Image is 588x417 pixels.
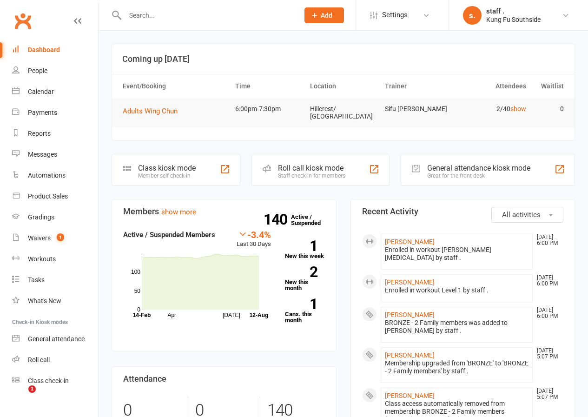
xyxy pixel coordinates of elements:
[122,9,293,22] input: Search...
[385,286,529,294] div: Enrolled in workout Level 1 by staff .
[161,208,196,216] a: show more
[532,348,563,360] time: [DATE] 5:07 PM
[28,385,36,393] span: 1
[231,74,306,98] th: Time
[123,207,325,216] h3: Members
[278,164,345,172] div: Roll call kiosk mode
[12,123,98,144] a: Reports
[123,107,178,115] span: Adults Wing Chun
[28,88,54,95] div: Calendar
[278,172,345,179] div: Staff check-in for members
[456,98,530,120] td: 2/40
[385,351,435,359] a: [PERSON_NAME]
[385,311,435,318] a: [PERSON_NAME]
[28,356,50,364] div: Roll call
[285,265,317,279] strong: 2
[12,60,98,81] a: People
[28,67,47,74] div: People
[28,276,45,284] div: Tasks
[510,105,526,113] a: show
[381,74,456,98] th: Trainer
[119,74,231,98] th: Event/Booking
[532,275,563,287] time: [DATE] 6:00 PM
[427,172,530,179] div: Great for the front desk
[285,298,325,323] a: 1Canx. this month
[264,212,291,226] strong: 140
[321,12,332,19] span: Add
[9,385,32,408] iframe: Intercom live chat
[463,6,482,25] div: s.
[28,213,54,221] div: Gradings
[12,291,98,311] a: What's New
[12,249,98,270] a: Workouts
[57,233,64,241] span: 1
[28,335,85,343] div: General attendance
[122,54,564,64] h3: Coming up [DATE]
[12,165,98,186] a: Automations
[28,109,57,116] div: Payments
[28,46,60,53] div: Dashboard
[237,229,271,239] div: -3.4%
[491,207,563,223] button: All activities
[12,207,98,228] a: Gradings
[362,207,564,216] h3: Recent Activity
[306,74,381,98] th: Location
[427,164,530,172] div: General attendance kiosk mode
[385,359,529,375] div: Membership upgraded from 'BRONZE' to 'BRONZE - 2 Family members' by staff .
[381,98,456,120] td: Sifu [PERSON_NAME]
[12,144,98,165] a: Messages
[530,74,568,98] th: Waitlist
[532,388,563,400] time: [DATE] 5:07 PM
[28,192,68,200] div: Product Sales
[532,234,563,246] time: [DATE] 6:00 PM
[285,266,325,291] a: 2New this month
[385,246,529,262] div: Enrolled in workout [PERSON_NAME][MEDICAL_DATA] by staff .
[12,350,98,371] a: Roll call
[138,164,196,172] div: Class kiosk mode
[138,172,196,179] div: Member self check-in
[231,98,306,120] td: 6:00pm-7:30pm
[28,151,57,158] div: Messages
[12,102,98,123] a: Payments
[456,74,530,98] th: Attendees
[237,229,271,249] div: Last 30 Days
[28,130,51,137] div: Reports
[12,329,98,350] a: General attendance kiosk mode
[12,186,98,207] a: Product Sales
[11,9,34,33] a: Clubworx
[306,98,381,127] td: Hillcrest/ [GEOGRAPHIC_DATA]
[12,228,98,249] a: Waivers 1
[123,374,325,384] h3: Attendance
[28,234,51,242] div: Waivers
[532,307,563,319] time: [DATE] 6:00 PM
[123,106,184,117] button: Adults Wing Chun
[12,270,98,291] a: Tasks
[502,211,541,219] span: All activities
[285,239,317,253] strong: 1
[12,371,98,391] a: Class kiosk mode
[385,278,435,286] a: [PERSON_NAME]
[304,7,344,23] button: Add
[28,255,56,263] div: Workouts
[28,172,66,179] div: Automations
[28,377,69,384] div: Class check-in
[285,240,325,259] a: 1New this week
[486,7,541,15] div: staff .
[28,297,61,304] div: What's New
[530,98,568,120] td: 0
[385,238,435,245] a: [PERSON_NAME]
[285,297,317,311] strong: 1
[382,5,408,26] span: Settings
[123,231,215,239] strong: Active / Suspended Members
[291,207,332,233] a: 140Active / Suspended
[12,81,98,102] a: Calendar
[486,15,541,24] div: Kung Fu Southside
[12,40,98,60] a: Dashboard
[385,319,529,335] div: BRONZE - 2 Family members was added to [PERSON_NAME] by staff .
[385,392,435,399] a: [PERSON_NAME]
